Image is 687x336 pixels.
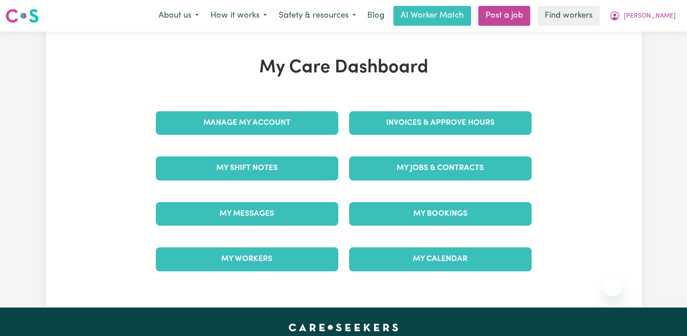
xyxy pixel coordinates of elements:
[205,6,273,25] button: How it works
[5,5,39,26] a: Careseekers logo
[289,324,398,331] a: Careseekers home page
[273,6,362,25] button: Safety & resources
[156,202,338,226] a: My Messages
[651,300,680,329] iframe: Button to launch messaging window
[604,278,622,296] iframe: Close message
[349,111,532,135] a: Invoices & Approve Hours
[537,6,600,26] a: Find workers
[156,156,338,180] a: My Shift Notes
[603,6,682,25] button: My Account
[349,156,532,180] a: My Jobs & Contracts
[156,111,338,135] a: Manage My Account
[349,247,532,271] a: My Calendar
[5,8,39,24] img: Careseekers logo
[478,6,530,26] a: Post a job
[150,57,537,79] h1: My Care Dashboard
[362,6,390,26] a: Blog
[156,247,338,271] a: My Workers
[624,11,676,21] span: [PERSON_NAME]
[349,202,532,226] a: My Bookings
[393,6,471,26] a: AI Worker Match
[153,6,205,25] button: About us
